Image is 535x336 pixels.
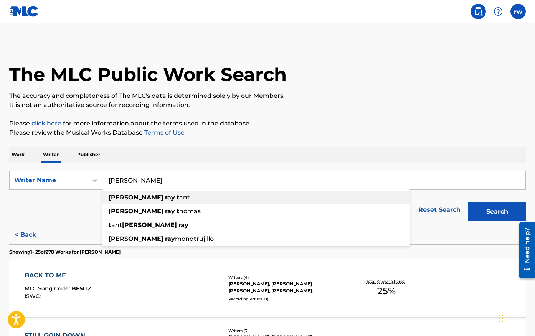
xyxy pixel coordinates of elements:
[25,293,43,300] span: ISWC :
[9,63,287,86] h1: The MLC Public Work Search
[9,119,526,128] p: Please for more information about the terms used in the database.
[177,194,179,201] strong: t
[9,100,526,110] p: It is not an authoritative source for recording information.
[177,208,179,215] strong: t
[497,299,535,336] iframe: Chat Widget
[165,208,175,215] strong: ray
[499,307,504,330] div: Drag
[510,4,526,19] div: User Menu
[143,129,185,136] a: Terms of Use
[14,176,83,185] div: Writer Name
[25,285,72,292] span: MLC Song Code :
[494,7,503,16] img: help
[474,7,483,16] img: search
[471,4,486,19] a: Public Search
[109,194,163,201] strong: [PERSON_NAME]
[41,147,61,163] p: Writer
[490,4,506,19] div: Help
[31,120,61,127] a: click here
[109,235,163,242] strong: [PERSON_NAME]
[179,194,190,201] span: ant
[9,128,526,137] p: Please review the Musical Works Database
[228,275,344,280] div: Writers ( 4 )
[75,147,102,163] p: Publisher
[377,284,396,298] span: 25 %
[165,194,175,201] strong: ray
[9,249,121,255] p: Showing 1 - 25 of 278 Works for [PERSON_NAME]
[175,235,194,242] span: mond
[165,235,175,242] strong: ray
[25,271,91,280] div: BACK TO ME
[122,221,177,229] strong: [PERSON_NAME]
[72,285,91,292] span: BE5ITZ
[228,280,344,294] div: [PERSON_NAME], [PERSON_NAME] [PERSON_NAME], [PERSON_NAME] [PERSON_NAME] [PERSON_NAME] BAGLES
[228,328,344,334] div: Writers ( 3 )
[9,91,526,100] p: The accuracy and completeness of The MLC's data is determined solely by our Members.
[468,202,526,221] button: Search
[514,219,535,281] iframe: Resource Center
[194,235,196,242] strong: t
[109,221,111,229] strong: t
[111,221,122,229] span: ant
[178,221,188,229] strong: ray
[9,147,27,163] p: Work
[179,208,201,215] span: homas
[366,278,407,284] p: Total Known Shares:
[9,171,526,225] form: Search Form
[109,208,163,215] strong: [PERSON_NAME]
[9,259,526,317] a: BACK TO MEMLC Song Code:BE5ITZISWC:Writers (4)[PERSON_NAME], [PERSON_NAME] [PERSON_NAME], [PERSON...
[9,6,39,17] img: MLC Logo
[9,225,55,244] button: < Back
[196,235,214,242] span: rujillo
[228,296,344,302] div: Recording Artists ( 0 )
[414,201,464,218] a: Reset Search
